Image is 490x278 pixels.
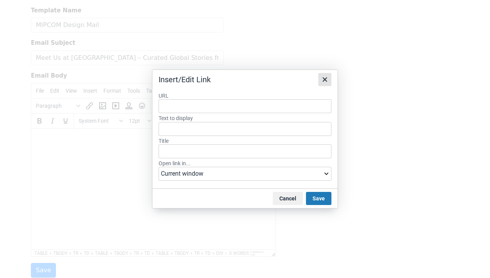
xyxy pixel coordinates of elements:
[159,160,331,167] label: Open link in...
[159,92,331,99] label: URL
[159,115,331,122] label: Text to display
[306,192,331,205] button: Save
[273,192,303,205] button: Cancel
[318,73,331,86] button: Close
[159,75,211,85] div: Insert/Edit Link
[159,137,331,144] label: Title
[451,241,490,278] iframe: Chat Widget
